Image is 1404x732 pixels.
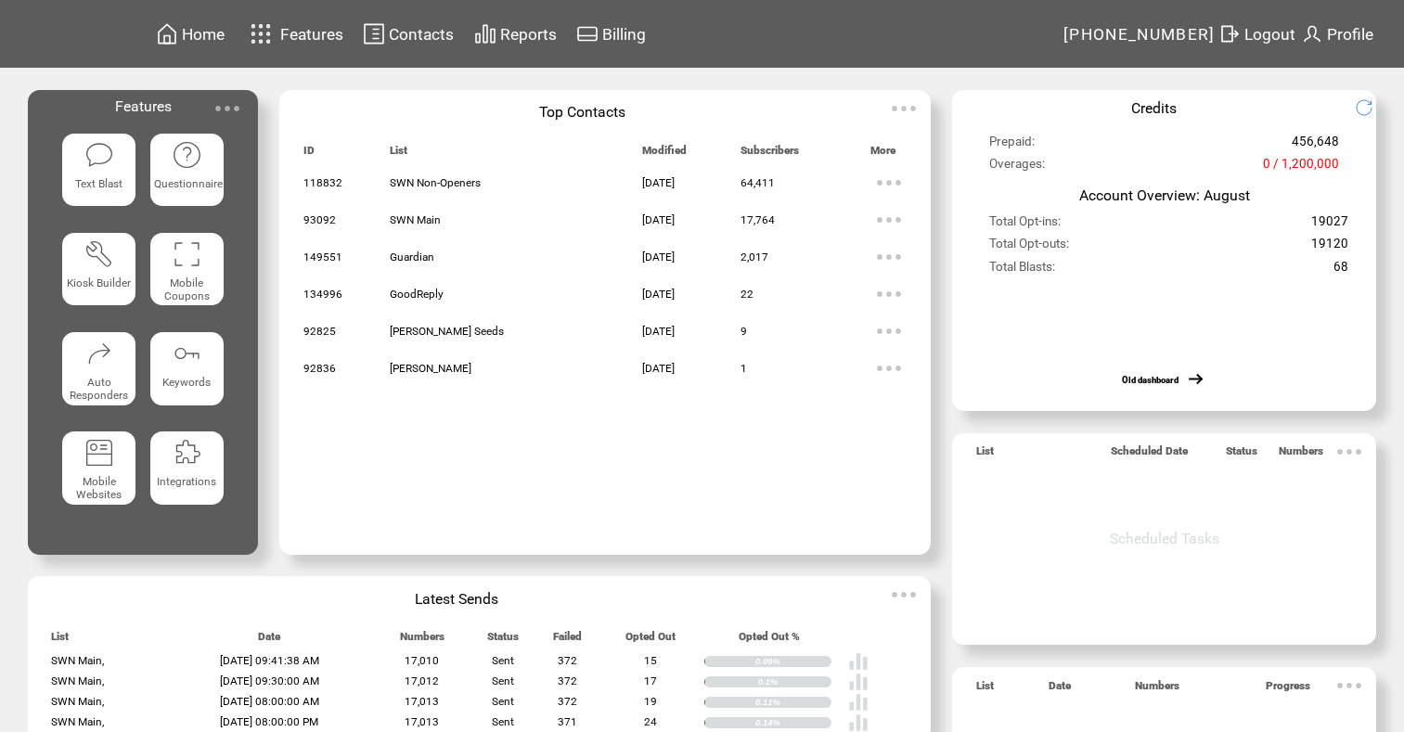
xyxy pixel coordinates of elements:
img: poll%20-%20white.svg [848,692,869,713]
span: Date [1049,679,1071,700]
span: 64,411 [741,176,775,189]
span: 1 [741,362,747,375]
span: 17,012 [405,674,439,687]
span: 149551 [303,250,342,263]
span: Numbers [400,630,444,651]
a: Reports [471,19,560,48]
span: Opted Out % [739,630,800,651]
span: 2,017 [741,250,768,263]
span: Date [258,630,280,651]
span: 15 [644,654,657,667]
span: [DATE] [642,250,675,263]
span: 134996 [303,288,342,301]
span: Contacts [389,25,454,44]
span: Failed [553,630,582,651]
span: SWN Main, [51,715,104,728]
a: Mobile Websites [62,431,135,516]
img: contacts.svg [363,22,385,45]
img: features.svg [245,19,277,49]
span: Questionnaire [154,177,223,190]
span: 371 [558,715,577,728]
img: auto-responders.svg [84,339,114,368]
span: Latest Sends [415,590,498,608]
span: Mobile Coupons [164,276,210,302]
img: ellypsis.svg [885,90,922,127]
span: [PHONE_NUMBER] [1063,25,1216,44]
span: Total Opt-outs: [989,237,1069,259]
img: creidtcard.svg [576,22,599,45]
span: More [870,144,895,165]
div: 0.09% [755,656,831,667]
span: Scheduled Tasks [1110,530,1219,547]
span: Auto Responders [70,376,128,402]
span: Status [487,630,519,651]
a: Old dashboard [1122,375,1179,385]
span: Billing [602,25,646,44]
img: coupons.svg [172,239,201,269]
img: poll%20-%20white.svg [848,651,869,672]
span: List [51,630,69,651]
img: questionnaire.svg [172,140,201,170]
img: ellypsis.svg [1331,667,1368,704]
span: Opted Out [625,630,676,651]
div: 0.11% [755,697,831,708]
span: Sent [492,674,514,687]
img: exit.svg [1218,22,1241,45]
span: Sent [492,715,514,728]
span: 17,764 [741,213,775,226]
span: [PERSON_NAME] Seeds [390,325,504,338]
span: [DATE] 08:00:00 AM [220,695,319,708]
span: Features [115,97,172,115]
a: Integrations [150,431,224,516]
img: ellypsis.svg [209,90,246,127]
span: [DATE] 09:30:00 AM [220,674,319,687]
span: Kiosk Builder [67,276,131,289]
span: 9 [741,325,747,338]
span: 17,013 [405,695,439,708]
a: Home [153,19,227,48]
span: Numbers [1279,444,1323,466]
img: text-blast.svg [84,140,114,170]
span: Subscribers [741,144,799,165]
a: Profile [1298,19,1376,48]
span: Numbers [1135,679,1179,700]
img: chart.svg [474,22,496,45]
span: 93092 [303,213,336,226]
span: Scheduled Date [1111,444,1188,466]
span: [DATE] [642,176,675,189]
span: 24 [644,715,657,728]
span: Status [1226,444,1257,466]
div: 0.1% [758,676,832,687]
span: 372 [558,695,577,708]
img: ellypsis.svg [870,201,908,238]
span: 92825 [303,325,336,338]
span: 372 [558,654,577,667]
img: ellypsis.svg [870,164,908,201]
img: ellypsis.svg [870,238,908,276]
img: ellypsis.svg [870,276,908,313]
a: Features [242,16,347,52]
span: SWN Non-Openers [390,176,481,189]
a: Contacts [360,19,457,48]
span: 17 [644,674,657,687]
span: Sent [492,654,514,667]
span: List [976,444,994,466]
div: 0.14% [755,717,831,728]
span: Mobile Websites [76,475,122,501]
span: 118832 [303,176,342,189]
span: Sent [492,695,514,708]
a: Logout [1216,19,1298,48]
span: Overages: [989,157,1045,179]
span: Modified [642,144,687,165]
span: 68 [1333,260,1348,282]
span: Credits [1131,99,1177,117]
span: 17,010 [405,654,439,667]
span: [DATE] [642,325,675,338]
img: ellypsis.svg [870,350,908,387]
img: refresh.png [1355,98,1387,117]
span: SWN Main, [51,674,104,687]
img: ellypsis.svg [885,576,922,613]
span: 17,013 [405,715,439,728]
a: Text Blast [62,134,135,218]
a: Keywords [150,332,224,417]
